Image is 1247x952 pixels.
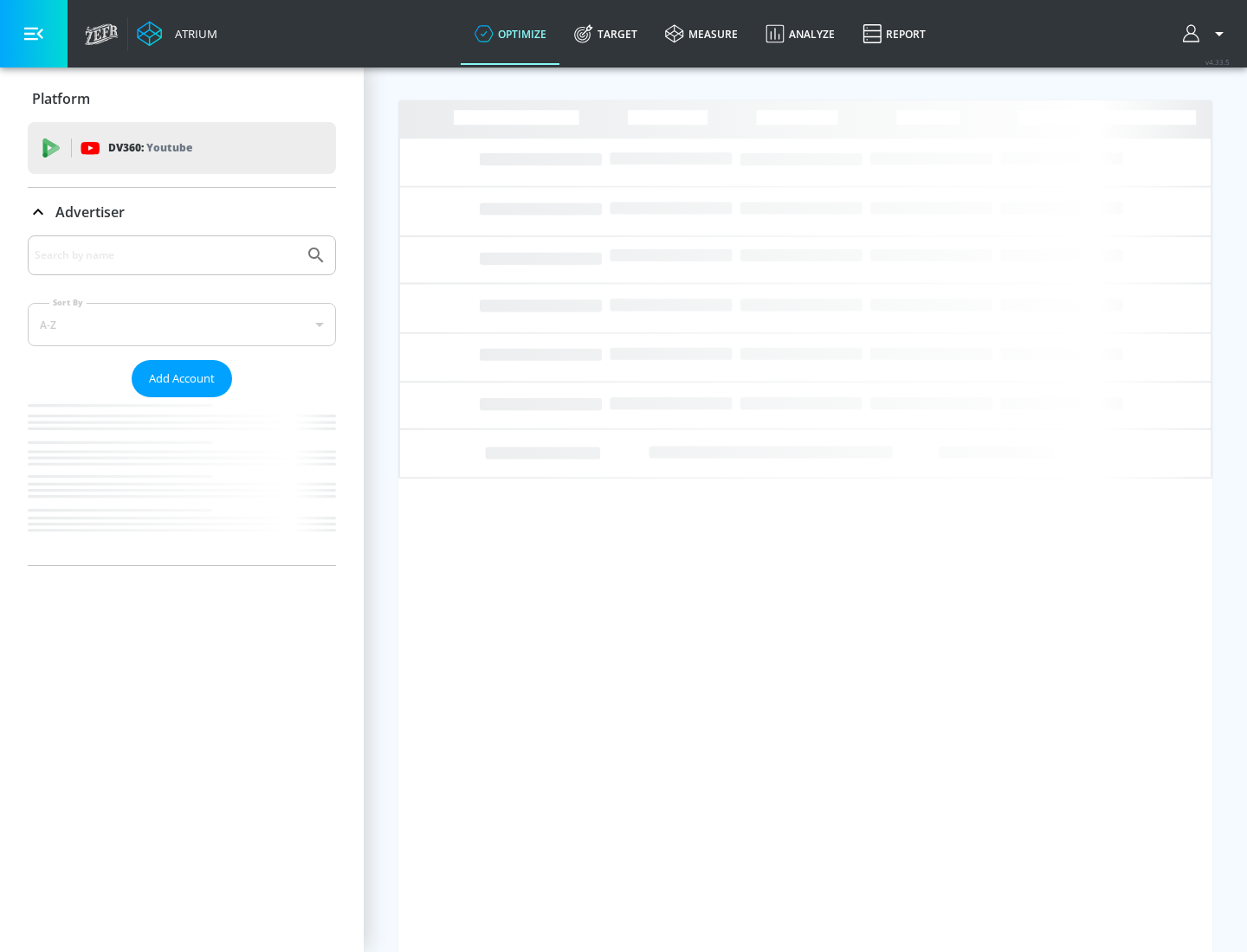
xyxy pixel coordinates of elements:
p: Advertiser [55,203,125,222]
a: Atrium [137,21,217,47]
p: Youtube [146,138,192,157]
a: Report [849,3,940,65]
div: Platform [28,74,336,123]
p: Platform [32,89,90,108]
div: A-Z [28,303,336,346]
a: optimize [461,3,560,65]
p: DV360: [108,138,192,158]
a: measure [651,3,752,65]
input: Search by name [35,244,297,267]
a: Analyze [752,3,849,65]
div: Advertiser [28,188,336,236]
span: Add Account [149,369,215,389]
nav: list of Advertiser [28,397,336,565]
a: Target [560,3,651,65]
div: DV360: Youtube [28,122,336,174]
label: Sort By [49,297,87,308]
span: v 4.33.5 [1205,57,1230,67]
div: Advertiser [28,235,336,565]
button: Add Account [132,360,232,397]
div: Atrium [168,26,217,42]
